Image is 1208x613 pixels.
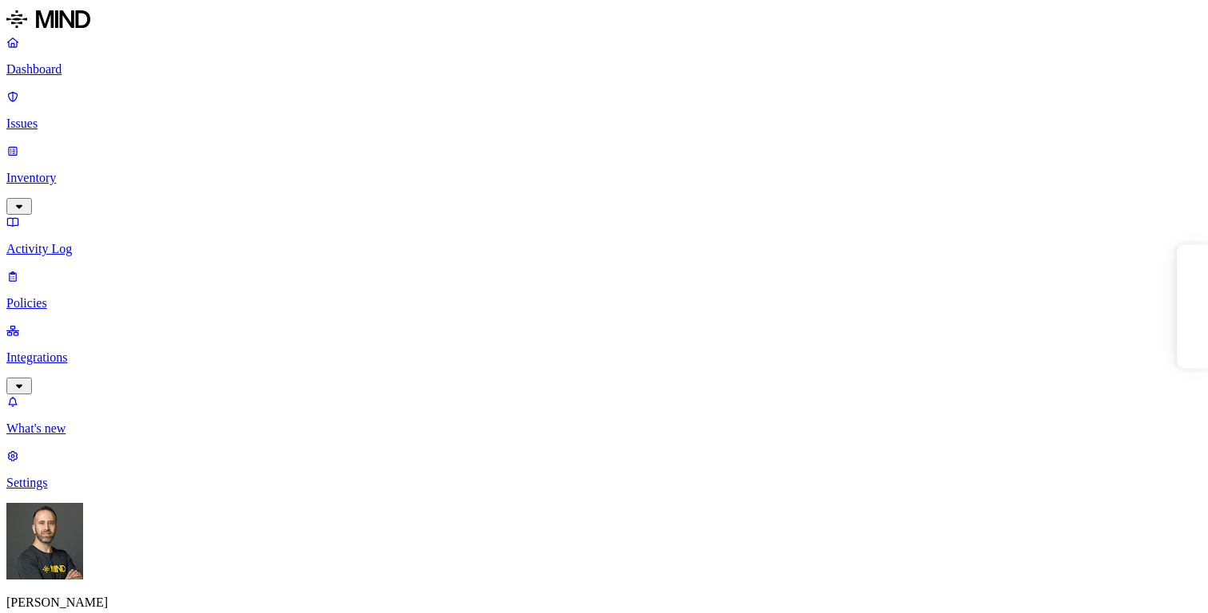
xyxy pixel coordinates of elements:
[6,242,1202,256] p: Activity Log
[6,117,1202,131] p: Issues
[6,89,1202,131] a: Issues
[6,323,1202,392] a: Integrations
[6,6,90,32] img: MIND
[6,215,1202,256] a: Activity Log
[6,6,1202,35] a: MIND
[6,476,1202,490] p: Settings
[6,421,1202,436] p: What's new
[6,449,1202,490] a: Settings
[6,269,1202,310] a: Policies
[6,35,1202,77] a: Dashboard
[6,296,1202,310] p: Policies
[6,394,1202,436] a: What's new
[6,503,83,579] img: Tom Mayblum
[6,144,1202,212] a: Inventory
[6,171,1202,185] p: Inventory
[6,350,1202,365] p: Integrations
[6,62,1202,77] p: Dashboard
